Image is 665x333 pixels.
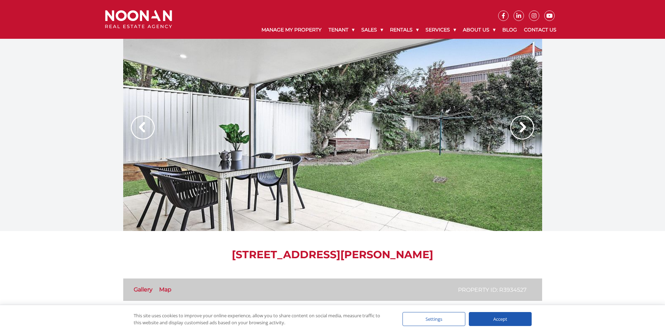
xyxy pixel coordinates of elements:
[159,286,171,293] a: Map
[510,116,534,139] img: Arrow slider
[258,21,325,39] a: Manage My Property
[469,312,532,326] div: Accept
[134,312,389,326] div: This site uses cookies to improve your online experience, allow you to share content on social me...
[134,286,153,293] a: Gallery
[105,10,172,29] img: Noonan Real Estate Agency
[499,21,520,39] a: Blog
[325,21,358,39] a: Tenant
[422,21,459,39] a: Services
[459,21,499,39] a: About Us
[358,21,386,39] a: Sales
[458,285,526,294] p: Property ID: R3934527
[520,21,560,39] a: Contact Us
[386,21,422,39] a: Rentals
[402,312,465,326] div: Settings
[131,116,155,139] img: Arrow slider
[123,248,542,261] h1: [STREET_ADDRESS][PERSON_NAME]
